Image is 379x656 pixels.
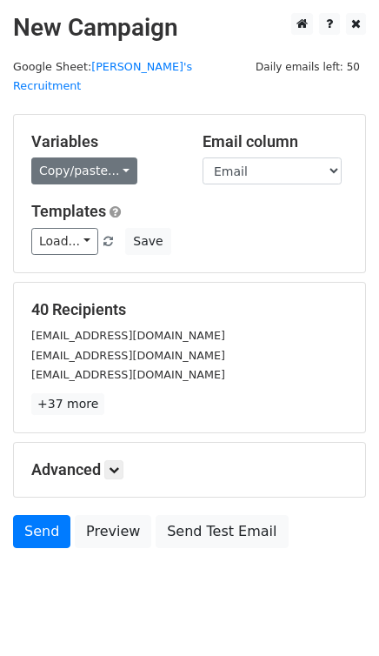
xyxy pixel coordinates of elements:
[31,393,104,415] a: +37 more
[31,157,137,184] a: Copy/paste...
[203,132,348,151] h5: Email column
[31,300,348,319] h5: 40 Recipients
[13,60,192,93] small: Google Sheet:
[249,60,366,73] a: Daily emails left: 50
[75,515,151,548] a: Preview
[31,460,348,479] h5: Advanced
[31,202,106,220] a: Templates
[13,13,366,43] h2: New Campaign
[13,60,192,93] a: [PERSON_NAME]'s Recruitment
[31,132,176,151] h5: Variables
[249,57,366,77] span: Daily emails left: 50
[31,329,225,342] small: [EMAIL_ADDRESS][DOMAIN_NAME]
[292,572,379,656] iframe: Chat Widget
[125,228,170,255] button: Save
[31,228,98,255] a: Load...
[13,515,70,548] a: Send
[31,349,225,362] small: [EMAIL_ADDRESS][DOMAIN_NAME]
[156,515,288,548] a: Send Test Email
[31,368,225,381] small: [EMAIL_ADDRESS][DOMAIN_NAME]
